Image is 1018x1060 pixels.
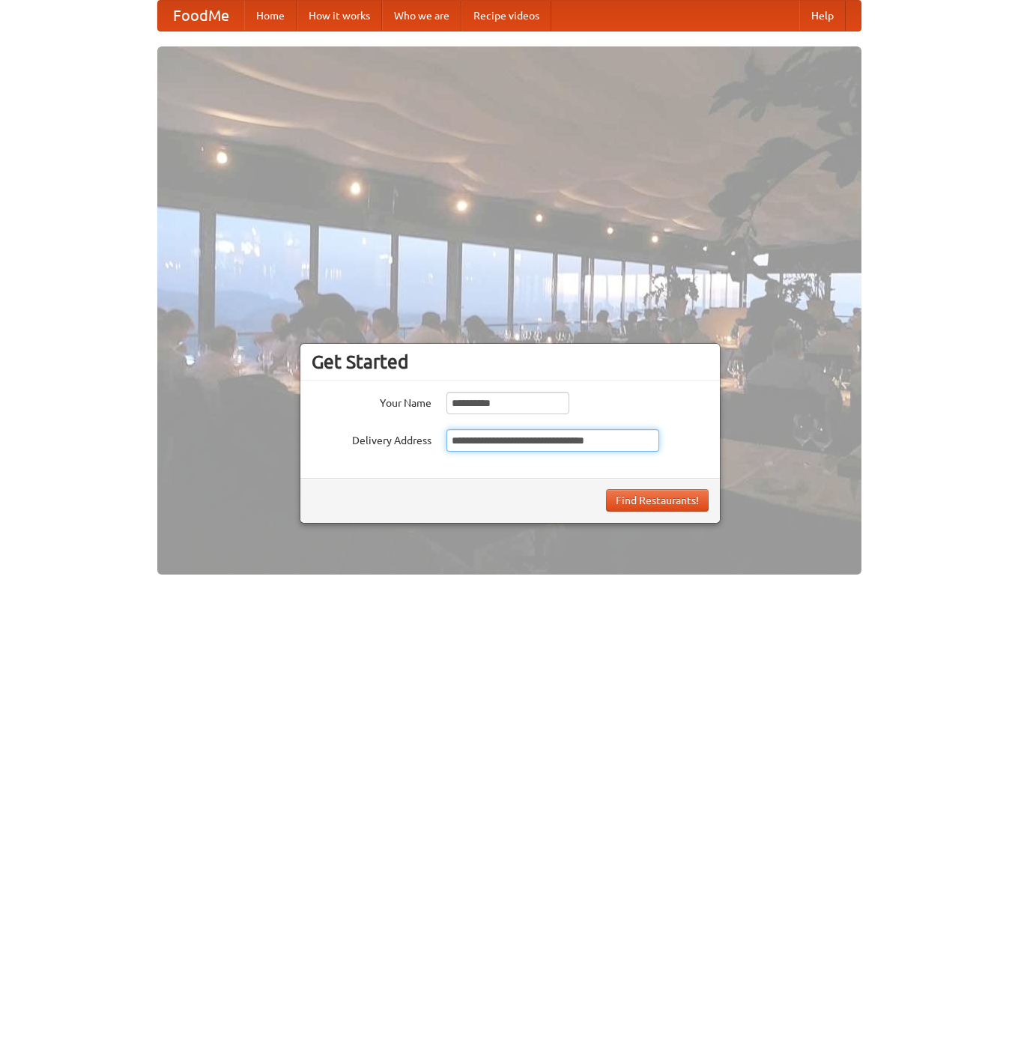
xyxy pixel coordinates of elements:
a: Who we are [382,1,461,31]
a: How it works [297,1,382,31]
h3: Get Started [312,351,709,373]
a: Recipe videos [461,1,551,31]
a: Home [244,1,297,31]
label: Your Name [312,392,431,411]
a: Help [799,1,846,31]
a: FoodMe [158,1,244,31]
button: Find Restaurants! [606,489,709,512]
label: Delivery Address [312,429,431,448]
